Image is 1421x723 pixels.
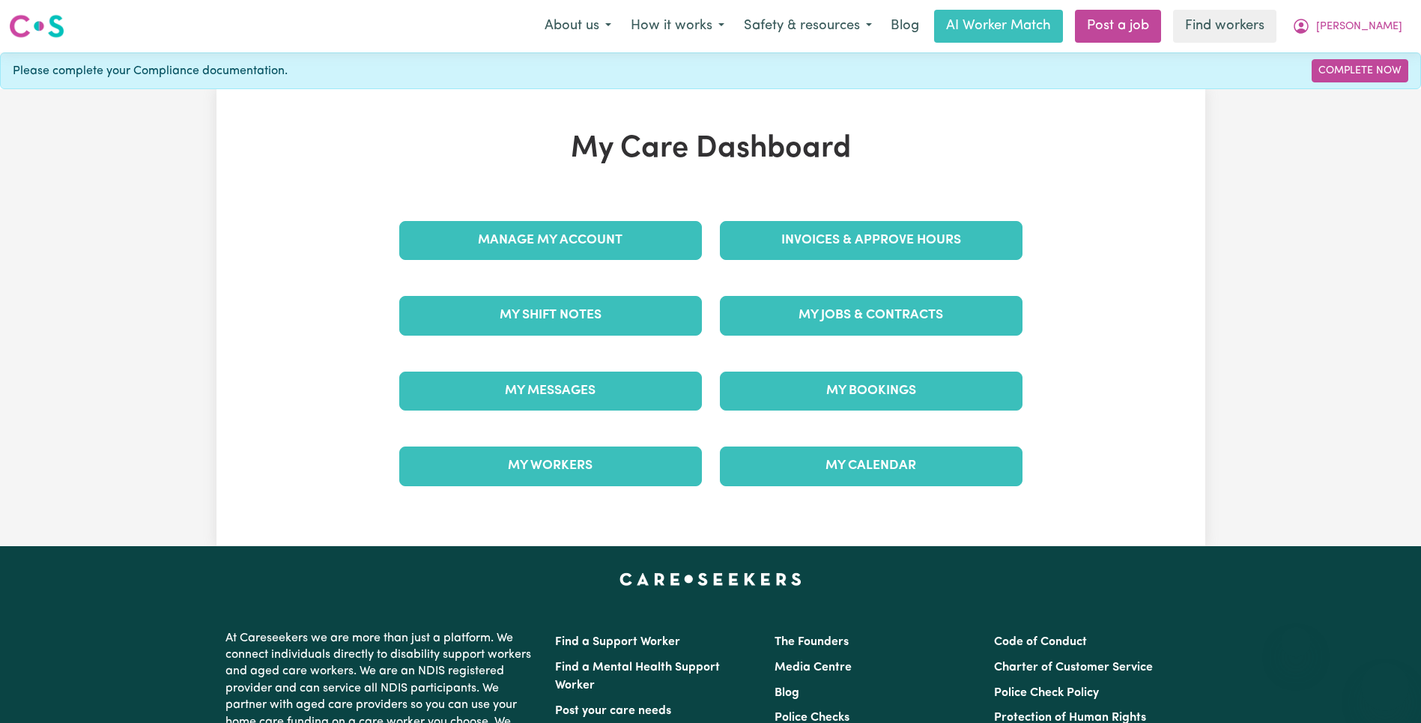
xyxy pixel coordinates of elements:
[399,372,702,411] a: My Messages
[1173,10,1276,43] a: Find workers
[555,662,720,692] a: Find a Mental Health Support Worker
[399,296,702,335] a: My Shift Notes
[994,636,1087,648] a: Code of Conduct
[775,662,852,674] a: Media Centre
[882,10,928,43] a: Blog
[619,573,802,585] a: Careseekers home page
[555,636,680,648] a: Find a Support Worker
[621,10,734,42] button: How it works
[13,62,288,80] span: Please complete your Compliance documentation.
[934,10,1063,43] a: AI Worker Match
[1361,663,1409,711] iframe: Button to launch messaging window
[775,636,849,648] a: The Founders
[9,13,64,40] img: Careseekers logo
[1282,10,1412,42] button: My Account
[994,662,1153,674] a: Charter of Customer Service
[720,296,1022,335] a: My Jobs & Contracts
[775,687,799,699] a: Blog
[720,372,1022,411] a: My Bookings
[9,9,64,43] a: Careseekers logo
[734,10,882,42] button: Safety & resources
[555,705,671,717] a: Post your care needs
[1281,627,1311,657] iframe: Close message
[1316,19,1402,35] span: [PERSON_NAME]
[1075,10,1161,43] a: Post a job
[994,687,1099,699] a: Police Check Policy
[535,10,621,42] button: About us
[1312,59,1408,82] a: Complete Now
[720,447,1022,485] a: My Calendar
[720,221,1022,260] a: Invoices & Approve Hours
[390,131,1031,167] h1: My Care Dashboard
[399,447,702,485] a: My Workers
[399,221,702,260] a: Manage My Account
